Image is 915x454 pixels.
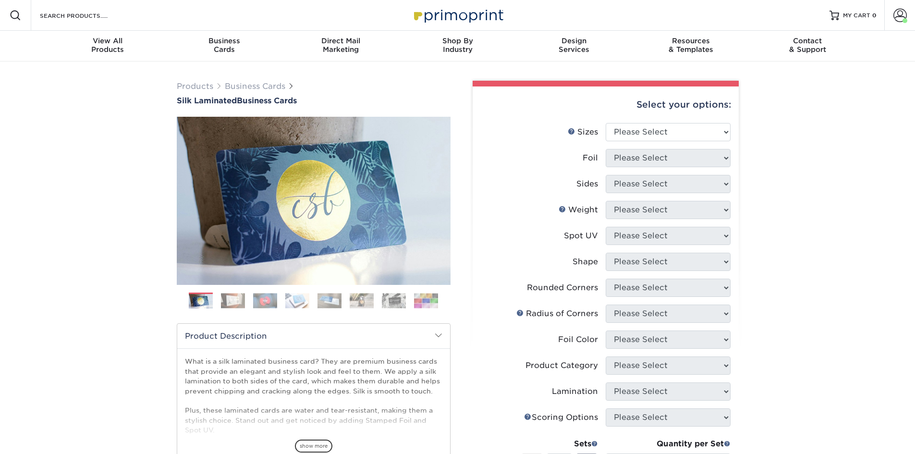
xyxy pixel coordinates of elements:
[253,293,277,308] img: Business Cards 03
[166,37,282,54] div: Cards
[399,31,516,61] a: Shop ByIndustry
[516,37,633,54] div: Services
[564,230,598,242] div: Spot UV
[350,293,374,308] img: Business Cards 06
[410,5,506,25] img: Primoprint
[295,440,332,453] span: show more
[177,64,451,338] img: Silk Laminated 01
[633,37,749,54] div: & Templates
[177,96,237,105] span: Silk Laminated
[606,438,731,450] div: Quantity per Set
[521,438,598,450] div: Sets
[177,82,213,91] a: Products
[749,37,866,54] div: & Support
[399,37,516,54] div: Industry
[633,31,749,61] a: Resources& Templates
[39,10,133,21] input: SEARCH PRODUCTS.....
[576,178,598,190] div: Sides
[399,37,516,45] span: Shop By
[414,293,438,308] img: Business Cards 08
[49,37,166,45] span: View All
[382,293,406,308] img: Business Cards 07
[583,152,598,164] div: Foil
[177,324,450,348] h2: Product Description
[285,293,309,308] img: Business Cards 04
[282,31,399,61] a: Direct MailMarketing
[189,289,213,313] img: Business Cards 01
[480,86,731,123] div: Select your options:
[166,37,282,45] span: Business
[525,360,598,371] div: Product Category
[282,37,399,54] div: Marketing
[524,412,598,423] div: Scoring Options
[225,82,285,91] a: Business Cards
[49,37,166,54] div: Products
[558,334,598,345] div: Foil Color
[221,293,245,308] img: Business Cards 02
[516,31,633,61] a: DesignServices
[282,37,399,45] span: Direct Mail
[516,308,598,319] div: Radius of Corners
[843,12,870,20] span: MY CART
[749,31,866,61] a: Contact& Support
[749,37,866,45] span: Contact
[166,31,282,61] a: BusinessCards
[177,96,451,105] a: Silk LaminatedBusiness Cards
[573,256,598,268] div: Shape
[568,126,598,138] div: Sizes
[527,282,598,294] div: Rounded Corners
[317,293,342,308] img: Business Cards 05
[177,96,451,105] h1: Business Cards
[633,37,749,45] span: Resources
[552,386,598,397] div: Lamination
[516,37,633,45] span: Design
[872,12,877,19] span: 0
[49,31,166,61] a: View AllProducts
[559,204,598,216] div: Weight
